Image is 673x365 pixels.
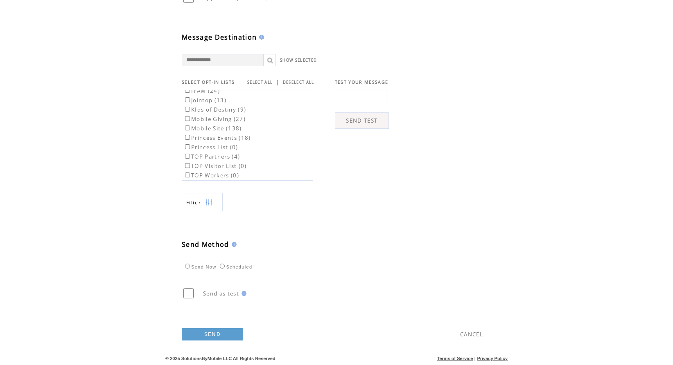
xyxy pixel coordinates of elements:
a: SEND [182,328,243,340]
span: | [276,78,279,86]
span: © 2025 SolutionsByMobile LLC All Rights Reserved [165,356,276,361]
img: filters.png [205,193,212,212]
input: Send Now [185,264,190,269]
label: jointop (13) [183,96,226,104]
label: Scheduled [218,264,252,269]
label: Mobile Giving (27) [183,115,246,123]
input: TOP Partners (4) [185,154,190,159]
img: help.gif [229,242,237,247]
label: KIds of Destiny (9) [183,106,246,113]
label: TOP Workers (0) [183,172,239,179]
span: TEST YOUR MESSAGE [335,79,388,85]
label: TOP Visitor List (0) [183,162,247,170]
a: SEND TEST [335,112,389,129]
a: Terms of Service [437,356,473,361]
img: help.gif [239,291,246,296]
input: TOP Workers (0) [185,172,190,177]
a: SHOW SELECTED [280,58,317,63]
a: Filter [182,193,223,211]
input: Mobile Site (138) [185,125,190,130]
a: CANCEL [460,331,483,338]
input: Princess Events (18) [185,135,190,140]
img: help.gif [257,35,264,40]
span: Show filters [186,199,201,206]
input: Mobile Giving (27) [185,116,190,121]
label: Princess Events (18) [183,134,251,141]
input: IYAM (24) [185,88,190,93]
input: KIds of Destiny (9) [185,107,190,112]
label: Mobile Site (138) [183,125,242,132]
label: Send Now [183,264,216,269]
span: | [474,356,476,361]
input: Princess List (0) [185,144,190,149]
label: TOP Partners (4) [183,153,240,160]
a: SELECT ALL [247,80,273,85]
span: Send Method [182,240,229,249]
a: Privacy Policy [477,356,508,361]
span: Message Destination [182,33,257,42]
label: IYAM (24) [183,87,220,94]
input: Scheduled [220,264,225,269]
input: TOP Visitor List (0) [185,163,190,168]
span: Send as test [203,290,239,297]
a: DESELECT ALL [283,80,314,85]
label: Princess List (0) [183,143,238,151]
input: jointop (13) [185,97,190,102]
span: SELECT OPT-IN LISTS [182,79,235,85]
